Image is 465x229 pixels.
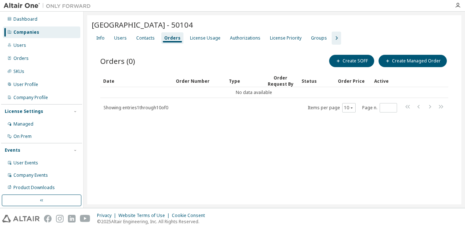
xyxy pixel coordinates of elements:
div: Product Downloads [13,185,55,191]
div: Company Profile [13,95,48,101]
div: Contacts [136,35,155,41]
img: linkedin.svg [68,215,76,222]
div: Order Number [176,75,223,87]
div: Order Request By [265,75,296,87]
div: Authorizations [230,35,260,41]
div: Privacy [97,213,118,218]
button: Create Managed Order [379,55,447,67]
div: Managed [13,121,33,127]
div: Cookie Consent [172,213,209,218]
div: Active [374,75,405,87]
div: Users [13,42,26,48]
div: Companies [13,29,39,35]
div: Dashboard [13,16,37,22]
div: User Events [13,160,38,166]
div: Date [103,75,170,87]
button: Create SOFF [329,55,374,67]
div: Status [302,75,332,87]
div: Groups [311,35,327,41]
div: Company Events [13,172,48,178]
div: Info [96,35,105,41]
div: Website Terms of Use [118,213,172,218]
img: Altair One [4,2,94,9]
span: Page n. [362,103,397,113]
div: Events [5,147,20,153]
img: facebook.svg [44,215,52,222]
p: © 2025 Altair Engineering, Inc. All Rights Reserved. [97,218,209,225]
div: On Prem [13,134,32,139]
div: User Profile [13,82,38,87]
span: Showing entries 1 through 10 of 0 [104,105,168,111]
div: Type [229,75,259,87]
img: instagram.svg [56,215,64,222]
td: No data available [100,87,408,98]
div: Orders [164,35,181,41]
span: Orders (0) [100,56,135,66]
span: [GEOGRAPHIC_DATA] - 50104 [92,20,193,30]
button: 10 [344,105,354,111]
div: License Priority [270,35,302,41]
div: Users [114,35,127,41]
span: Items per page [308,103,356,113]
div: License Usage [190,35,221,41]
div: Orders [13,56,29,61]
div: License Settings [5,109,43,114]
img: youtube.svg [80,215,90,222]
img: altair_logo.svg [2,215,40,222]
div: SKUs [13,69,24,74]
div: Order Price [338,75,368,87]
